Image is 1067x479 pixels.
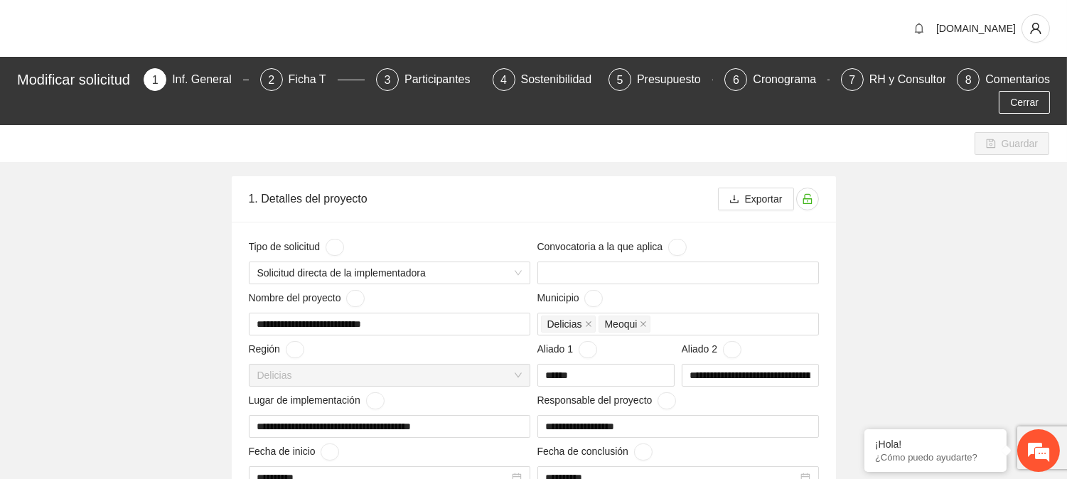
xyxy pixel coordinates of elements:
span: Tipo de solicitud [249,239,344,256]
div: 7RH y Consultores [841,68,945,91]
span: Meoqui [605,316,638,332]
span: bell [908,23,930,34]
span: Meoqui [599,316,651,333]
span: close [640,321,647,328]
button: Cerrar [999,91,1050,114]
div: Presupuesto [637,68,712,91]
div: Ficha T [289,68,338,91]
div: 1. Detalles del proyecto [249,178,718,219]
div: 2Ficha T [260,68,365,91]
div: Participantes [404,68,482,91]
span: Nombre del proyecto [249,290,365,307]
button: Tipo de solicitud [326,239,344,256]
div: Inf. General [172,68,243,91]
div: Sostenibilidad [521,68,604,91]
button: unlock [796,188,819,210]
span: Municipio [537,290,604,307]
div: Modificar solicitud [17,68,135,91]
span: 1 [152,74,159,86]
span: Región [249,341,304,358]
span: Fecha de conclusión [537,443,653,461]
span: unlock [797,193,818,205]
span: Lugar de implementación [249,392,385,409]
button: Aliado 2 [723,341,741,358]
span: Delicias [257,365,522,386]
span: Delicias [547,316,582,332]
div: Cronograma [753,68,827,91]
button: downloadExportar [718,188,794,210]
p: ¿Cómo puedo ayudarte? [875,452,996,463]
div: 6Cronograma [724,68,829,91]
div: 8Comentarios [957,68,1050,91]
span: user [1022,22,1049,35]
span: Aliado 1 [537,341,597,358]
div: Chatee con nosotros ahora [74,72,239,91]
div: 1Inf. General [144,68,248,91]
button: Nombre del proyecto [346,290,365,307]
button: saveGuardar [975,132,1049,155]
button: Municipio [584,290,603,307]
button: Fecha de inicio [321,443,339,461]
span: close [585,321,592,328]
button: Fecha de conclusión [634,443,653,461]
div: ¡Hola! [875,438,996,450]
span: Estamos en línea. [82,158,196,301]
button: Responsable del proyecto [658,392,676,409]
button: Región [286,341,304,358]
span: Solicitud directa de la implementadora [257,262,522,284]
button: Lugar de implementación [366,392,385,409]
span: Convocatoria a la que aplica [537,239,687,256]
div: 3Participantes [376,68,481,91]
span: 4 [500,74,507,86]
span: 5 [617,74,623,86]
span: Fecha de inicio [249,443,340,461]
div: 4Sostenibilidad [493,68,597,91]
button: Aliado 1 [579,341,597,358]
span: Responsable del proyecto [537,392,677,409]
span: [DOMAIN_NAME] [936,23,1016,34]
button: user [1022,14,1050,43]
button: bell [908,17,931,40]
span: download [729,194,739,205]
div: Comentarios [985,68,1050,91]
textarea: Escriba su mensaje y pulse “Intro” [7,324,271,374]
span: 7 [849,74,855,86]
div: Minimizar ventana de chat en vivo [233,7,267,41]
span: 3 [385,74,391,86]
span: 2 [268,74,274,86]
span: 8 [965,74,972,86]
span: 6 [733,74,739,86]
span: Cerrar [1010,95,1039,110]
button: Convocatoria a la que aplica [668,239,687,256]
span: Exportar [745,191,783,207]
div: 5Presupuesto [608,68,713,91]
span: Delicias [541,316,596,333]
div: RH y Consultores [869,68,970,91]
span: Aliado 2 [682,341,741,358]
